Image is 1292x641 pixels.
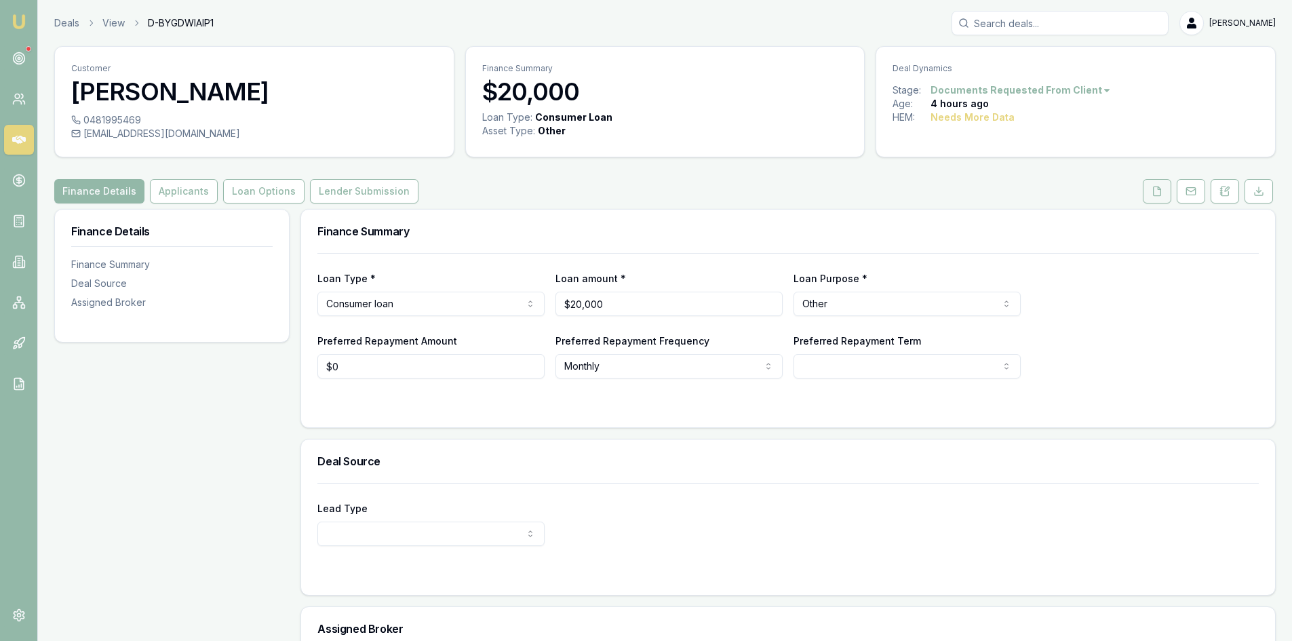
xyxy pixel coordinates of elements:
[71,226,273,237] h3: Finance Details
[102,16,125,30] a: View
[71,296,273,309] div: Assigned Broker
[931,97,989,111] div: 4 hours ago
[317,273,376,284] label: Loan Type *
[71,277,273,290] div: Deal Source
[893,97,931,111] div: Age:
[317,503,368,514] label: Lead Type
[555,273,626,284] label: Loan amount *
[482,111,532,124] div: Loan Type:
[317,456,1259,467] h3: Deal Source
[482,78,848,105] h3: $20,000
[71,113,437,127] div: 0481995469
[538,124,566,138] div: Other
[893,83,931,97] div: Stage:
[54,16,79,30] a: Deals
[317,623,1259,634] h3: Assigned Broker
[71,63,437,74] p: Customer
[931,111,1015,124] div: Needs More Data
[931,83,1112,97] button: Documents Requested From Client
[555,292,783,316] input: $
[54,16,214,30] nav: breadcrumb
[310,179,418,203] button: Lender Submission
[1209,18,1276,28] span: [PERSON_NAME]
[555,335,709,347] label: Preferred Repayment Frequency
[54,179,144,203] button: Finance Details
[148,16,214,30] span: D-BYGDWIAIP1
[794,273,867,284] label: Loan Purpose *
[535,111,612,124] div: Consumer Loan
[11,14,27,30] img: emu-icon-u.png
[147,179,220,203] a: Applicants
[893,63,1259,74] p: Deal Dynamics
[317,226,1259,237] h3: Finance Summary
[71,127,437,140] div: [EMAIL_ADDRESS][DOMAIN_NAME]
[317,354,545,378] input: $
[220,179,307,203] a: Loan Options
[150,179,218,203] button: Applicants
[794,335,921,347] label: Preferred Repayment Term
[952,11,1169,35] input: Search deals
[71,258,273,271] div: Finance Summary
[223,179,305,203] button: Loan Options
[893,111,931,124] div: HEM:
[307,179,421,203] a: Lender Submission
[54,179,147,203] a: Finance Details
[482,124,535,138] div: Asset Type :
[482,63,848,74] p: Finance Summary
[317,335,457,347] label: Preferred Repayment Amount
[71,78,437,105] h3: [PERSON_NAME]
